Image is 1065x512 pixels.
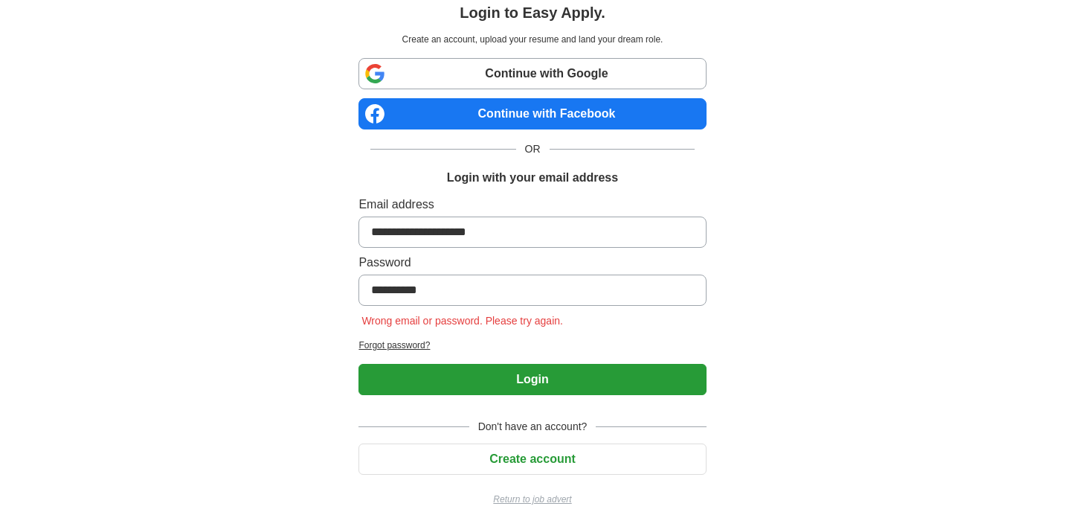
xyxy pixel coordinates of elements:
[358,339,706,352] a: Forgot password?
[469,419,596,435] span: Don't have an account?
[516,141,550,157] span: OR
[358,196,706,214] label: Email address
[358,444,706,475] button: Create account
[358,452,706,465] a: Create account
[358,364,706,395] button: Login
[358,493,706,506] a: Return to job advert
[358,58,706,89] a: Continue with Google
[460,1,605,24] h1: Login to Easy Apply.
[358,98,706,129] a: Continue with Facebook
[358,254,706,272] label: Password
[358,315,566,327] span: Wrong email or password. Please try again.
[447,169,618,187] h1: Login with your email address
[361,33,703,46] p: Create an account, upload your resume and land your dream role.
